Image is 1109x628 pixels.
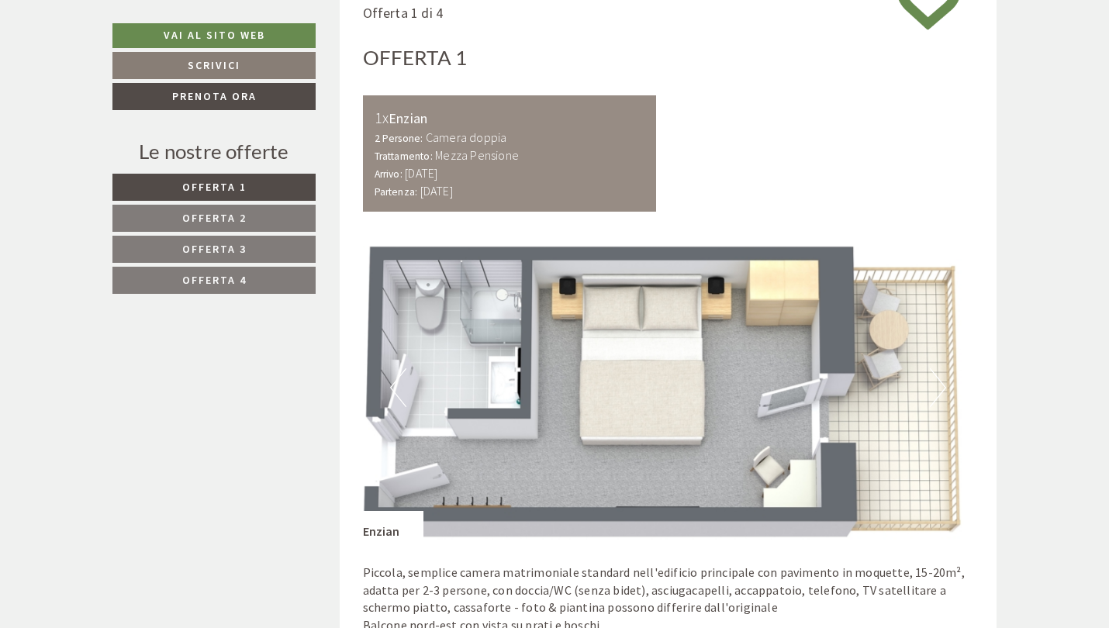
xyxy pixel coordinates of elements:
[375,107,645,129] div: Enzian
[112,83,316,110] a: Prenota ora
[375,108,389,127] b: 1x
[12,43,242,90] div: Buon giorno, come possiamo aiutarla?
[363,4,444,22] span: Offerta 1 di 4
[375,132,423,145] small: 2 Persone:
[264,12,348,39] div: mercoledì
[533,409,611,436] button: Invia
[182,180,247,194] span: Offerta 1
[390,368,406,407] button: Previous
[375,150,433,163] small: Trattamento:
[435,147,519,163] b: Mezza Pensione
[24,46,234,58] div: [GEOGRAPHIC_DATA]
[363,235,974,540] img: image
[363,511,423,540] div: Enzian
[112,23,316,48] a: Vai al sito web
[363,43,468,72] div: Offerta 1
[182,273,247,287] span: Offerta 4
[930,368,946,407] button: Next
[420,183,453,198] b: [DATE]
[182,242,247,256] span: Offerta 3
[405,165,437,181] b: [DATE]
[182,211,247,225] span: Offerta 2
[112,137,316,166] div: Le nostre offerte
[24,76,234,87] small: 12:38
[426,129,507,145] b: Camera doppia
[375,185,418,198] small: Partenza:
[375,167,402,181] small: Arrivo:
[112,52,316,79] a: Scrivici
